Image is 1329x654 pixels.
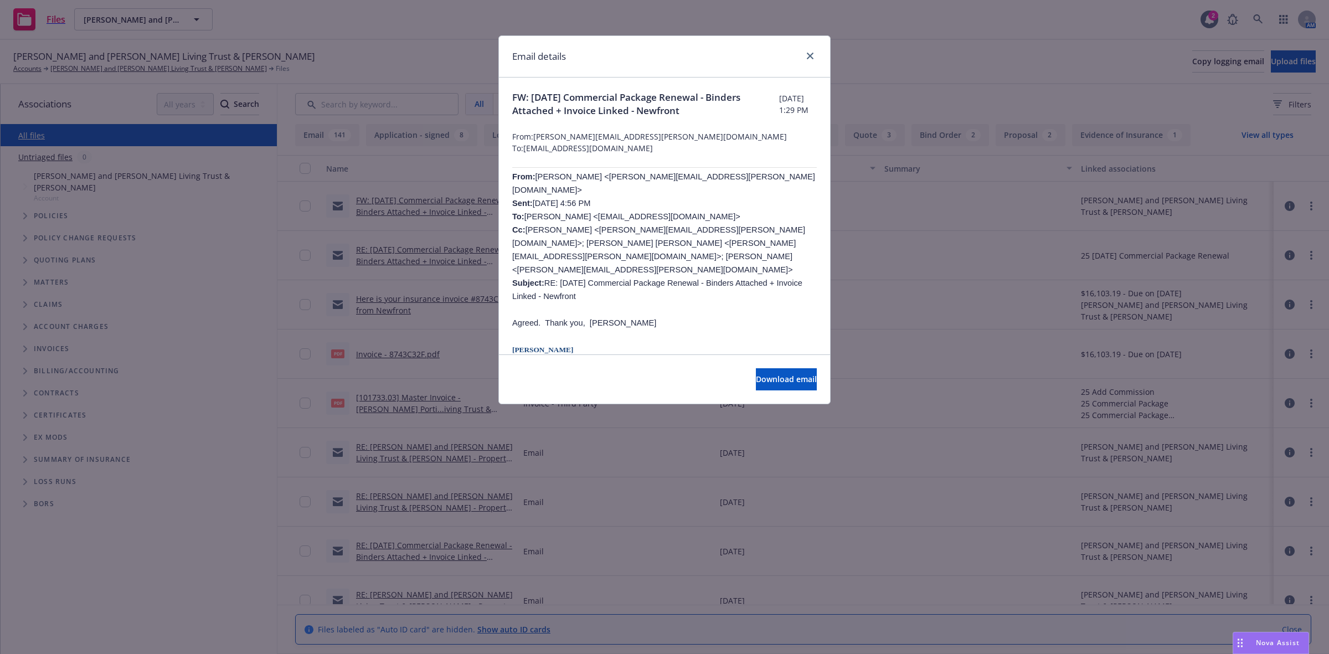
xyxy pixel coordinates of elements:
[512,131,817,142] span: From: [PERSON_NAME][EMAIL_ADDRESS][PERSON_NAME][DOMAIN_NAME]
[1233,632,1247,653] div: Drag to move
[512,91,779,117] span: FW: [DATE] Commercial Package Renewal - Binders Attached + Invoice Linked - Newfront
[803,49,817,63] a: close
[1233,632,1309,654] button: Nova Assist
[512,172,535,181] span: From:
[512,199,533,208] b: Sent:
[512,346,573,354] span: [PERSON_NAME]
[512,172,815,301] span: [PERSON_NAME] <[PERSON_NAME][EMAIL_ADDRESS][PERSON_NAME][DOMAIN_NAME]> [DATE] 4:56 PM [PERSON_NAM...
[512,142,817,154] span: To: [EMAIL_ADDRESS][DOMAIN_NAME]
[512,279,544,287] b: Subject:
[756,368,817,390] button: Download email
[512,225,526,234] b: Cc:
[512,212,524,221] b: To:
[512,49,566,64] h1: Email details
[512,318,656,327] span: Agreed. Thank you, [PERSON_NAME]
[756,374,817,384] span: Download email
[1256,638,1300,647] span: Nova Assist
[779,92,817,116] span: [DATE] 1:29 PM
